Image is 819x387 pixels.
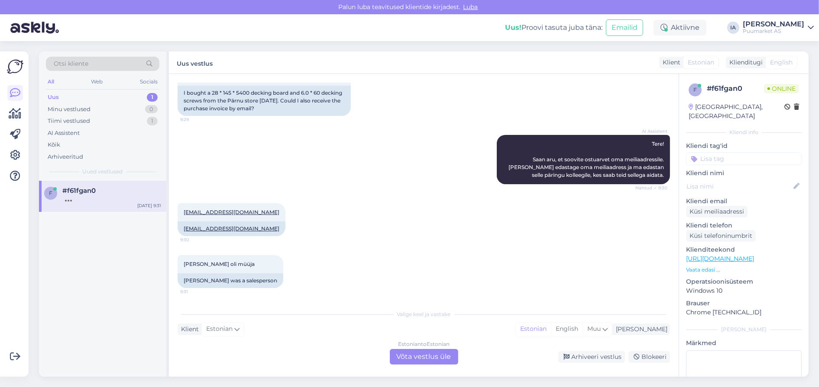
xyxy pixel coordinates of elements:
img: Askly Logo [7,58,23,75]
div: 0 [145,105,158,114]
div: Klient [659,58,680,67]
div: Web [90,76,105,87]
b: Uus! [505,23,521,32]
div: All [46,76,56,87]
div: Klienditugi [726,58,763,67]
span: Uued vestlused [83,168,123,176]
span: 9:29 [180,116,213,123]
a: [PERSON_NAME]Puumarket AS [743,21,814,35]
div: Uus [48,93,59,102]
div: Küsi meiliaadressi [686,206,748,217]
span: Nähtud ✓ 9:30 [635,185,667,191]
div: [DATE] 9:31 [137,202,161,209]
p: Chrome [TECHNICAL_ID] [686,308,802,317]
p: Brauser [686,299,802,308]
span: Estonian [688,58,714,67]
div: English [551,323,583,336]
p: Vaata edasi ... [686,266,802,274]
span: Otsi kliente [54,59,88,68]
span: Online [764,84,799,93]
div: Küsi telefoninumbrit [686,230,756,242]
div: Klient [178,325,199,334]
div: Arhiveeritud [48,153,83,161]
div: [PERSON_NAME] [686,326,802,333]
div: Valige keel ja vastake [178,310,670,318]
div: Estonian to Estonian [398,340,450,348]
p: Operatsioonisüsteem [686,277,802,286]
div: Puumarket AS [743,28,804,35]
span: Tere! Saan aru, et soovite ostuarvet oma meiliaadressile. [PERSON_NAME] edastage oma meiliaadress... [508,141,665,178]
p: Windows 10 [686,286,802,295]
a: [EMAIL_ADDRESS][DOMAIN_NAME] [184,209,279,215]
p: Klienditeekond [686,245,802,254]
p: Kliendi telefon [686,221,802,230]
div: I bought a 28 * 145 * 5400 decking board and 6.0 * 60 decking screws from the Pärnu store [DATE].... [178,86,351,116]
div: [PERSON_NAME] was a salesperson [178,273,283,288]
div: [PERSON_NAME] [612,325,667,334]
div: # f61fgan0 [707,83,764,94]
span: f [49,190,52,196]
input: Lisa tag [686,152,802,165]
span: f [693,86,697,93]
div: [GEOGRAPHIC_DATA], [GEOGRAPHIC_DATA] [689,102,784,121]
div: Kõik [48,141,60,149]
span: [PERSON_NAME] oli müüja [184,261,255,267]
span: 9:31 [180,288,213,295]
span: 9:30 [180,237,213,243]
input: Lisa nimi [686,182,792,191]
div: 1 [147,93,158,102]
span: Muu [587,325,601,333]
div: Minu vestlused [48,105,91,114]
button: Emailid [606,19,643,36]
div: AI Assistent [48,129,80,138]
div: Arhiveeri vestlus [558,351,625,363]
div: Socials [138,76,159,87]
a: [URL][DOMAIN_NAME] [686,255,754,262]
div: Proovi tasuta juba täna: [505,22,602,33]
p: Kliendi tag'id [686,141,802,150]
div: [PERSON_NAME] [743,21,804,28]
span: English [770,58,793,67]
div: Kliendi info [686,128,802,136]
div: IA [727,22,739,34]
span: AI Assistent [635,128,667,134]
span: Estonian [206,324,233,334]
p: Kliendi email [686,197,802,206]
div: Blokeeri [628,351,670,363]
p: Kliendi nimi [686,169,802,178]
div: 1 [147,117,158,125]
div: Aktiivne [654,20,706,35]
div: Tiimi vestlused [48,117,90,125]
div: Võta vestlus üle [390,349,458,365]
div: Estonian [516,323,551,336]
label: Uus vestlus [177,57,213,68]
span: #f61fgan0 [62,187,96,195]
a: [EMAIL_ADDRESS][DOMAIN_NAME] [184,225,279,232]
p: Märkmed [686,339,802,348]
span: Luba [461,3,481,11]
